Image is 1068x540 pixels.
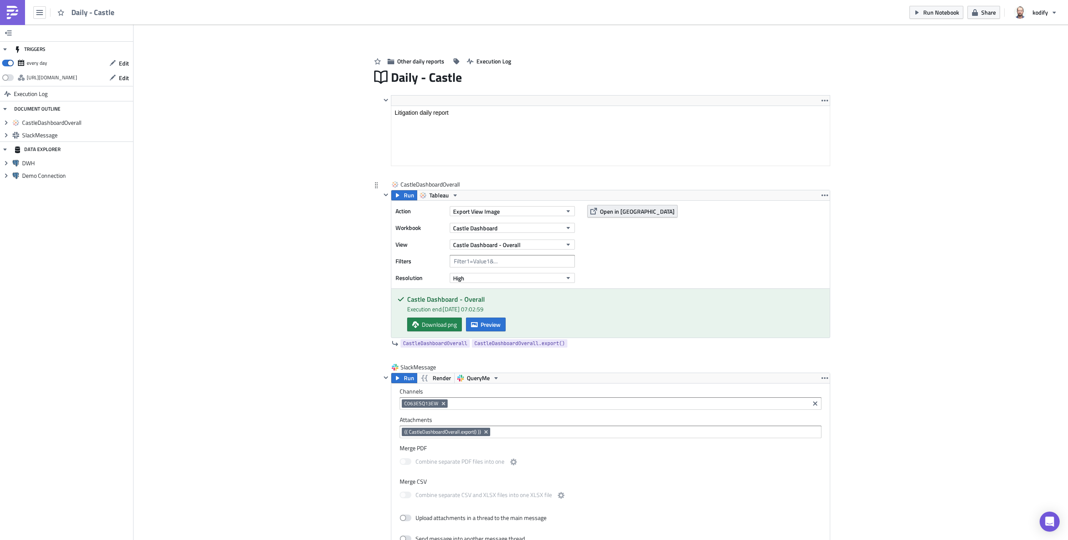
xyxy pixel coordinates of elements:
span: kodify [1033,8,1048,17]
label: View [395,238,446,251]
label: Workbook [395,222,446,234]
button: Edit [105,71,133,84]
input: Filter1=Value1&... [450,255,575,267]
button: Castle Dashboard [450,223,575,233]
span: Daily - Castle [71,8,115,17]
span: Open in [GEOGRAPHIC_DATA] [600,207,675,216]
span: Run [404,373,414,383]
button: Hide content [381,190,391,200]
span: Other daily reports [397,57,444,66]
label: Merge PDF [400,444,821,452]
button: High [450,273,575,283]
div: Execution end: [DATE] 07:02:59 [407,305,824,313]
span: Castle Dashboard [453,224,498,232]
div: https://pushmetrics.io/api/v1/report/dNL4zGwoM8/webhook?token=db5d411e1a684f6a9d6384f59165b800 [27,71,77,84]
a: CastleDashboardOverall.export() [472,339,567,348]
span: {{ CastleDashboardOverall.export() }} [404,429,481,435]
span: Run [404,190,414,200]
label: Upload attachments in a thread to the main message [400,514,547,522]
span: Share [981,8,996,17]
img: PushMetrics [6,6,19,19]
span: Run Notebook [923,8,959,17]
label: Action [395,205,446,217]
label: Attachments [400,416,821,424]
button: Preview [466,318,506,331]
span: Download png [422,320,457,329]
button: Export View Image [450,206,575,216]
img: Avatar [1013,5,1027,20]
a: Download png [407,318,462,331]
button: Remove Tag [440,399,448,408]
span: QueryMe [467,373,490,383]
button: Combine separate PDF files into one [509,457,519,467]
span: Tableau [429,190,449,200]
span: High [453,274,464,283]
span: Preview [481,320,501,329]
span: SlackMessage [400,363,437,371]
button: Castle Dashboard - Overall [450,240,575,250]
label: Combine separate PDF files into one [400,457,519,467]
span: Render [433,373,451,383]
label: Channels [400,388,821,395]
span: DWH [22,159,131,167]
h5: Castle Dashboard - Overall [407,296,824,303]
div: every day [27,57,47,69]
button: Run Notebook [909,6,963,19]
button: Tableau [417,190,461,200]
button: Edit [105,57,133,70]
span: Demo Connection [22,172,131,179]
body: Rich Text Area. Press ALT-0 for help. [3,3,418,10]
span: CastleDashboardOverall [400,180,461,189]
button: Execution Log [463,55,515,68]
a: CastleDashboardOverall [400,339,470,348]
button: Run [391,373,417,383]
button: Hide content [381,373,391,383]
button: Combine separate CSV and XLSX files into one XLSX file [556,490,566,500]
button: Hide content [381,95,391,105]
button: QueryMe [454,373,502,383]
button: Clear selected items [810,399,820,409]
div: Open Intercom Messenger [1040,512,1060,532]
button: Other daily reports [383,55,448,68]
span: C063ESQ13EW [404,400,438,407]
span: Export View Image [453,207,500,216]
button: Share [967,6,1000,19]
button: Open in [GEOGRAPHIC_DATA] [587,205,678,217]
span: Castle Dashboard - Overall [453,240,521,249]
span: Edit [119,73,129,82]
button: Render [417,373,455,383]
iframe: Rich Text Area [391,106,830,166]
div: DATA EXPLORER [14,142,60,157]
label: Filters [395,255,446,267]
div: DOCUMENT OUTLINE [14,101,60,116]
div: TRIGGERS [14,42,45,57]
button: kodify [1009,3,1062,22]
span: CastleDashboardOverall [403,339,467,348]
span: Execution Log [14,86,48,101]
label: Resolution [395,272,446,284]
span: SlackMessage [22,131,131,139]
span: Daily - Castle [391,69,463,85]
span: CastleDashboardOverall.export() [474,339,565,348]
span: CastleDashboardOverall [22,119,131,126]
button: Run [391,190,417,200]
span: Edit [119,59,129,68]
button: Remove Tag [483,428,490,436]
label: Combine separate CSV and XLSX files into one XLSX file [400,490,566,501]
p: Daily Castle Status Report. [3,3,418,10]
span: Execution Log [476,57,511,66]
label: Merge CSV [400,478,821,485]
